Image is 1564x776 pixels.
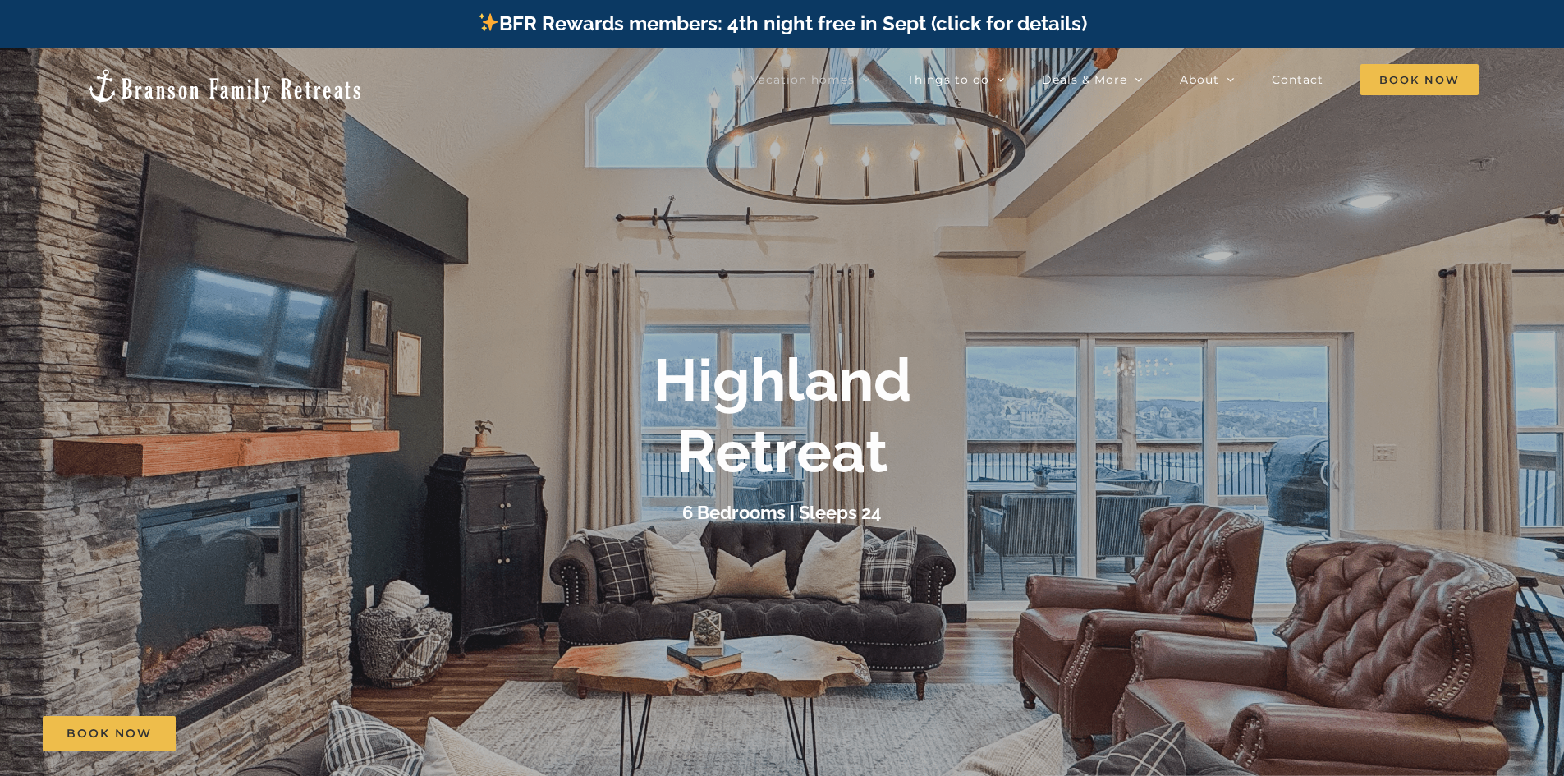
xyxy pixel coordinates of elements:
[1180,74,1219,85] span: About
[682,502,882,523] h3: 6 Bedrooms | Sleeps 24
[1360,64,1479,95] span: Book Now
[907,63,1005,96] a: Things to do
[1272,63,1323,96] a: Contact
[477,11,1087,35] a: BFR Rewards members: 4th night free in Sept (click for details)
[907,74,989,85] span: Things to do
[1272,74,1323,85] span: Contact
[654,345,911,485] b: Highland Retreat
[43,716,176,751] a: Book Now
[1042,63,1143,96] a: Deals & More
[67,727,152,741] span: Book Now
[750,63,870,96] a: Vacation homes
[1180,63,1235,96] a: About
[479,12,498,32] img: ✨
[750,74,855,85] span: Vacation homes
[1042,74,1127,85] span: Deals & More
[85,67,364,104] img: Branson Family Retreats Logo
[750,63,1479,96] nav: Main Menu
